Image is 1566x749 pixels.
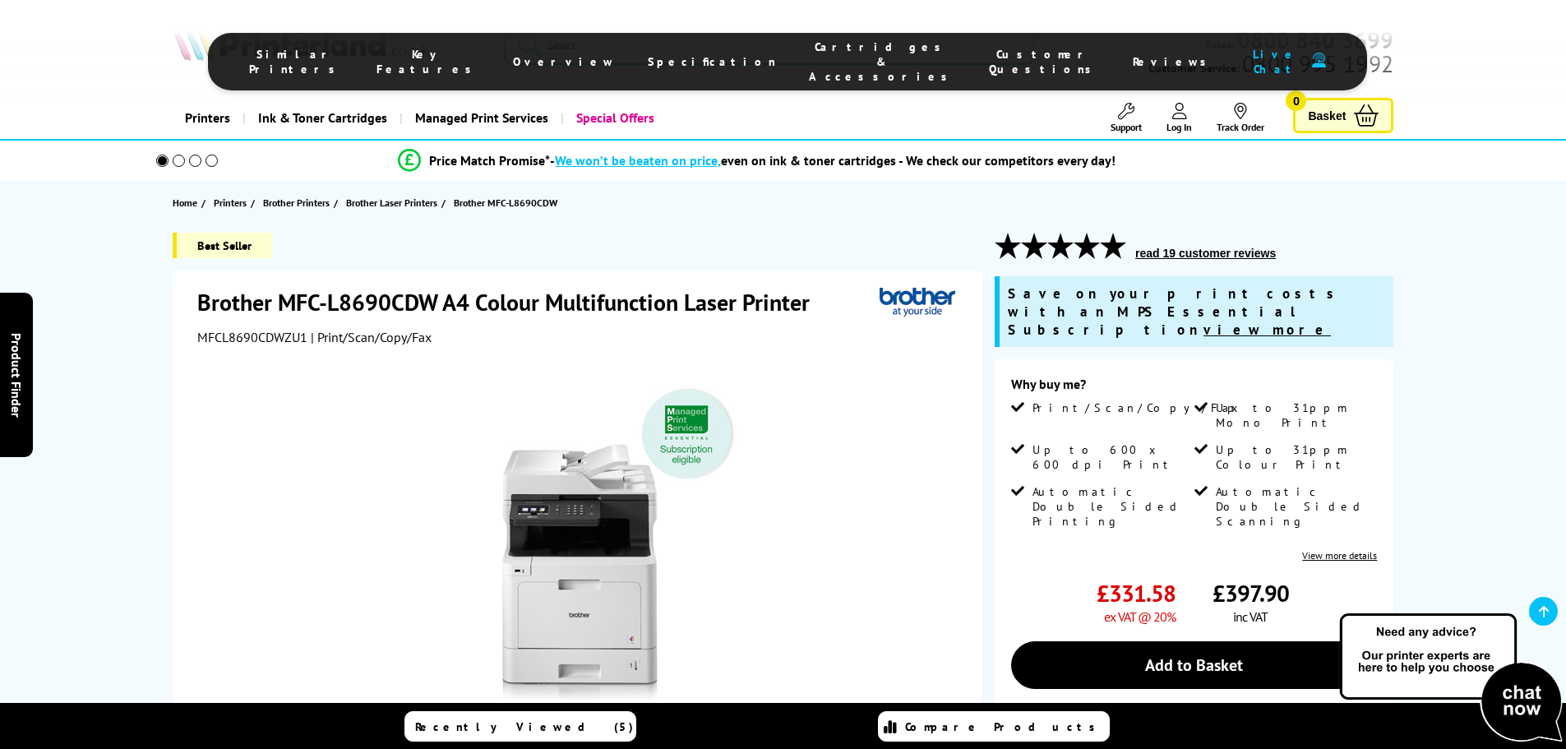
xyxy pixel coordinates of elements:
[454,196,557,209] span: Brother MFC-L8690CDW
[550,152,1116,169] div: - even on ink & toner cartridges - We check our competitors every day!
[1286,90,1306,111] span: 0
[880,287,955,317] img: Brother
[400,97,561,139] a: Managed Print Services
[648,54,776,69] span: Specification
[346,194,441,211] a: Brother Laser Printers
[809,39,956,84] span: Cartridges & Accessories
[249,47,344,76] span: Similar Printers
[404,711,636,742] a: Recently Viewed (5)
[555,152,721,169] span: We won’t be beaten on price,
[1166,103,1192,133] a: Log In
[376,47,480,76] span: Key Features
[1216,400,1374,430] span: Up to 31ppm Mono Print
[263,194,334,211] a: Brother Printers
[1248,47,1304,76] span: Live Chat
[1011,376,1377,400] div: Why buy me?
[1008,284,1342,339] span: Save on your print costs with an MPS Essential Subscription
[197,329,307,345] span: MFCL8690CDWZU1
[513,54,615,69] span: Overview
[1011,641,1377,689] a: Add to Basket
[1130,246,1281,261] button: read 19 customer reviews
[1217,103,1264,133] a: Track Order
[173,194,197,211] span: Home
[258,97,387,139] span: Ink & Toner Cartridges
[1312,53,1326,68] img: user-headset-duotone.svg
[418,378,741,700] img: Brother MFC-L8690CDW
[561,97,667,139] a: Special Offers
[1104,608,1176,625] span: ex VAT @ 20%
[1216,484,1374,529] span: Automatic Double Sided Scanning
[1032,484,1190,529] span: Automatic Double Sided Printing
[1308,104,1346,127] span: Basket
[1097,578,1176,608] span: £331.58
[429,152,550,169] span: Price Match Promise*
[243,97,400,139] a: Ink & Toner Cartridges
[1032,400,1244,415] span: Print/Scan/Copy/Fax
[214,194,251,211] a: Printers
[878,711,1110,742] a: Compare Products
[1302,549,1377,562] a: View more details
[263,194,330,211] span: Brother Printers
[134,146,1381,175] li: modal_Promise
[8,332,25,417] span: Product Finder
[1111,121,1142,133] span: Support
[173,233,272,258] span: Best Seller
[905,719,1104,734] span: Compare Products
[1133,54,1215,69] span: Reviews
[311,329,432,345] span: | Print/Scan/Copy/Fax
[1233,608,1268,625] span: inc VAT
[173,194,201,211] a: Home
[1293,98,1393,133] a: Basket 0
[346,194,437,211] span: Brother Laser Printers
[1032,442,1190,472] span: Up to 600 x 600 dpi Print
[1216,442,1374,472] span: Up to 31ppm Colour Print
[173,97,243,139] a: Printers
[415,719,634,734] span: Recently Viewed (5)
[1111,103,1142,133] a: Support
[1336,611,1566,746] img: Open Live Chat window
[1166,121,1192,133] span: Log In
[1203,321,1331,339] u: view more
[214,194,247,211] span: Printers
[197,287,826,317] h1: Brother MFC-L8690CDW A4 Colour Multifunction Laser Printer
[1213,578,1289,608] span: £397.90
[989,47,1100,76] span: Customer Questions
